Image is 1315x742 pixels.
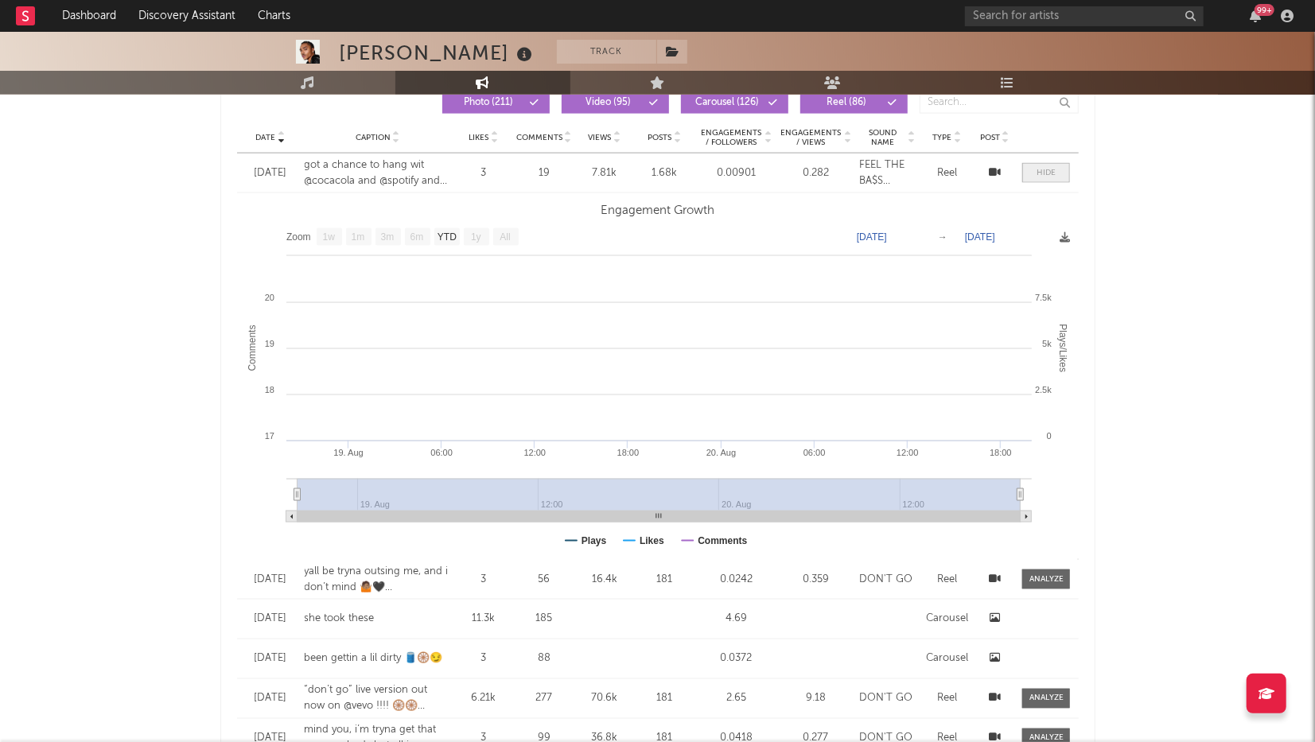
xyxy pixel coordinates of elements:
[588,133,611,142] span: Views
[286,232,311,243] text: Zoom
[811,98,884,107] span: Reel ( 86 )
[264,385,274,394] text: 18
[305,612,452,627] div: she took these
[700,651,772,667] div: 0.0372
[897,448,919,457] text: 12:00
[245,572,297,588] div: [DATE]
[516,651,572,667] div: 88
[859,691,915,707] div: DON'T GO
[245,691,297,707] div: [DATE]
[700,572,772,588] div: 0.0242
[459,165,508,181] div: 3
[356,133,391,142] span: Caption
[780,128,842,147] span: Engagements / Views
[410,232,423,243] text: 6m
[700,691,772,707] div: 2.65
[1035,293,1052,302] text: 7.5k
[920,91,1079,114] input: Search...
[859,128,905,147] span: Sound Name
[264,339,274,348] text: 19
[557,40,656,64] button: Track
[681,91,788,114] button: Carousel(126)
[1035,385,1052,394] text: 2.5k
[700,612,772,627] div: 4.69
[580,165,629,181] div: 7.81k
[562,91,669,114] button: Video(95)
[459,572,508,588] div: 3
[965,231,995,243] text: [DATE]
[333,448,363,457] text: 19. Aug
[453,98,526,107] span: Photo ( 211 )
[459,651,508,667] div: 3
[322,232,335,243] text: 1w
[516,572,572,588] div: 56
[437,232,456,243] text: YTD
[965,6,1204,26] input: Search for artists
[305,683,452,714] div: “don’t go” live version out now on @vevo !!!! 🛞🛞 yours truly, mr. hydraulic :)
[617,448,639,457] text: 18:00
[636,165,692,181] div: 1.68k
[580,572,629,588] div: 16.4k
[264,431,274,441] text: 17
[459,691,508,707] div: 6.21k
[237,201,1079,220] div: Engagement Growth
[245,165,297,181] div: [DATE]
[700,165,772,181] div: 0.00901
[247,325,258,371] text: Comments
[780,572,851,588] div: 0.359
[691,98,764,107] span: Carousel ( 126 )
[245,612,297,627] div: [DATE]
[572,98,645,107] span: Video ( 95 )
[430,448,453,457] text: 06:00
[580,691,629,707] div: 70.6k
[780,165,851,181] div: 0.282
[1042,339,1052,348] text: 5k
[706,448,735,457] text: 20. Aug
[938,231,947,243] text: →
[523,448,546,457] text: 12:00
[859,572,915,588] div: DON'T GO
[923,691,971,707] div: Reel
[923,651,971,667] div: Carousel
[980,133,1000,142] span: Post
[923,165,971,181] div: Reel
[648,133,671,142] span: Posts
[245,651,297,667] div: [DATE]
[857,231,887,243] text: [DATE]
[459,612,508,627] div: 11.3k
[640,535,664,546] text: Likes
[516,133,562,142] span: Comments
[1057,324,1068,373] text: Plays/Likes
[698,535,747,546] text: Comments
[500,232,510,243] text: All
[442,91,550,114] button: Photo(211)
[1046,431,1051,441] text: 0
[636,691,692,707] div: 181
[264,293,274,302] text: 20
[305,564,452,595] div: yall be tryna outsing me, and i don’t mind 🤷🏽🖤 u ready for more???
[780,691,851,707] div: 9.18
[700,128,762,147] span: Engagements / Followers
[256,133,276,142] span: Date
[471,232,481,243] text: 1y
[340,40,537,66] div: [PERSON_NAME]
[990,448,1012,457] text: 18:00
[351,232,364,243] text: 1m
[380,232,394,243] text: 3m
[800,91,908,114] button: Reel(86)
[516,165,572,181] div: 19
[932,133,951,142] span: Type
[1255,4,1274,16] div: 99 +
[803,448,825,457] text: 06:00
[1250,10,1261,22] button: 99+
[516,612,572,627] div: 185
[923,612,971,627] div: Carousel
[469,133,489,142] span: Likes
[582,535,607,546] text: Plays
[859,157,915,188] div: FEEL THE BA$S (Prelude) [feat. BEAM]
[636,572,692,588] div: 181
[305,157,452,188] div: got a chance to hang wit @cocacola and @spotify and yap about recording feel the ba$$ 🔊 full inte...
[923,572,971,588] div: Reel
[516,691,572,707] div: 277
[305,651,452,667] div: been gettin a lil dirty 🛢️🛞😏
